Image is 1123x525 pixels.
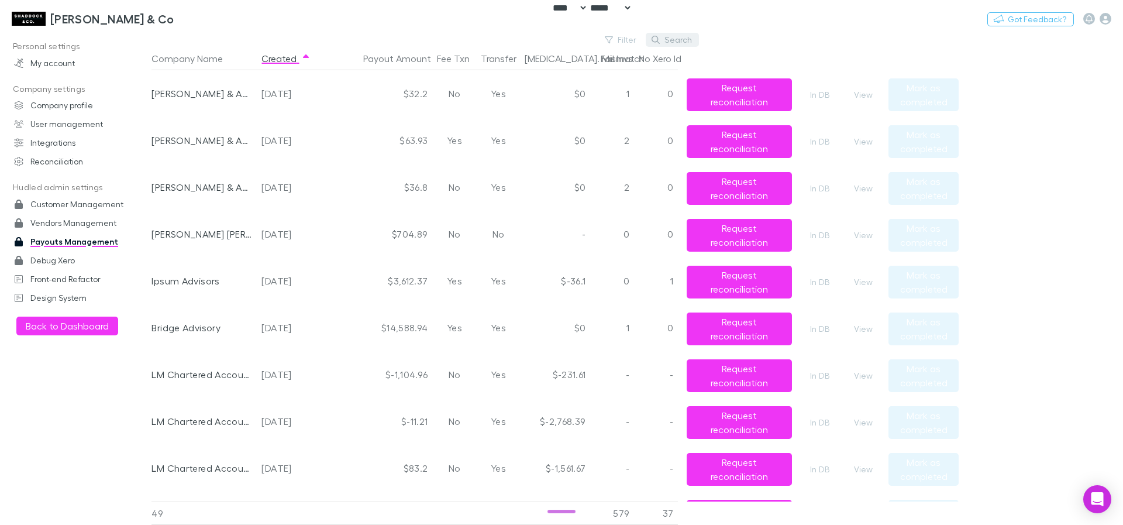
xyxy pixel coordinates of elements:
button: View [845,88,882,102]
div: Yes [476,70,520,117]
div: $83.2 [327,445,432,492]
button: No Xero Id [639,47,695,70]
button: Request reconciliation [687,78,792,111]
div: No [476,211,520,258]
button: Mark as completed [888,266,959,298]
div: - [634,445,678,492]
button: Mark as completed [888,78,959,111]
div: 0 [634,304,678,351]
button: Mark as completed [888,172,959,205]
div: No [432,211,476,258]
a: Customer Management [2,195,158,214]
button: View [845,228,882,242]
div: 1 [590,304,634,351]
a: In DB [801,416,838,430]
div: $32.2 [327,70,432,117]
button: Transfer [481,47,531,70]
a: In DB [801,88,838,102]
div: $3,612.37 [327,258,432,304]
a: My account [2,54,158,73]
div: Yes [432,304,476,351]
button: Mark as completed [888,313,959,345]
div: 0 [590,258,634,304]
button: View [845,462,882,476]
div: Yes [476,351,520,398]
div: Yes [432,117,476,164]
button: Mark as completed [888,219,959,252]
div: No [432,351,476,398]
button: Request reconciliation [687,313,792,345]
div: - [520,211,590,258]
div: 2 [590,164,634,211]
button: Payout Amount [363,47,445,70]
div: $-231.61 [520,351,590,398]
button: Filter [599,33,643,47]
div: [DATE] [261,70,322,117]
button: Request reconciliation [687,453,792,486]
button: Mark as completed [888,406,959,439]
p: Hudled admin settings [2,180,158,195]
a: In DB [801,275,838,289]
div: 579 [590,502,634,525]
a: In DB [801,135,838,149]
div: - [590,351,634,398]
div: 1 [590,70,634,117]
p: Personal settings [2,39,158,54]
div: Open Intercom Messenger [1083,485,1111,513]
button: Got Feedback? [987,12,1074,26]
div: Yes [476,398,520,445]
a: Payouts Management [2,232,158,251]
button: Fee Txn [437,47,484,70]
div: $0 [520,117,590,164]
button: Request reconciliation [687,359,792,392]
div: No [432,164,476,211]
button: Request reconciliation [687,266,792,298]
div: 0 [634,70,678,117]
div: [DATE] [261,117,322,164]
div: No [432,445,476,492]
button: Request reconciliation [687,172,792,205]
div: [DATE] [261,304,322,351]
div: 1 [634,258,678,304]
div: Bridge Advisory [151,304,252,351]
div: [DATE] [261,398,322,445]
div: LM Chartered Accountants & Business Advisors [151,445,252,492]
a: In DB [801,228,838,242]
div: $14,588.94 [327,304,432,351]
button: Back to Dashboard [16,317,118,335]
div: Ipsum Advisors [151,258,252,304]
div: 0 [634,164,678,211]
button: View [845,416,882,430]
img: Shaddock & Co's Logo [12,12,46,26]
a: In DB [801,462,838,476]
div: [DATE] [261,351,322,398]
button: View [845,369,882,383]
button: Created [261,47,311,70]
button: Request reconciliation [687,406,792,439]
div: Yes [476,164,520,211]
div: Yes [432,258,476,304]
div: 2 [590,117,634,164]
div: [DATE] [261,258,322,304]
button: Mark as completed [888,453,959,486]
div: 37 [634,502,678,525]
a: Integrations [2,133,158,152]
div: - [590,445,634,492]
div: [DATE] [261,211,322,258]
div: LM Chartered Accountants & Business Advisors [151,398,252,445]
div: Yes [476,258,520,304]
div: 0 [634,211,678,258]
a: Design System [2,289,158,307]
a: User management [2,115,158,133]
div: $0 [520,164,590,211]
a: Debug Xero [2,251,158,270]
div: [PERSON_NAME] & Associates Chartered Accountants [151,70,252,117]
div: 49 [151,502,257,525]
div: $36.8 [327,164,432,211]
div: [PERSON_NAME] & Associates Chartered Accountants [151,117,252,164]
div: LM Chartered Accountants & Business Advisors [151,351,252,398]
div: $-1,104.96 [327,351,432,398]
div: $-36.1 [520,258,590,304]
button: Company Name [151,47,237,70]
a: In DB [801,322,838,336]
